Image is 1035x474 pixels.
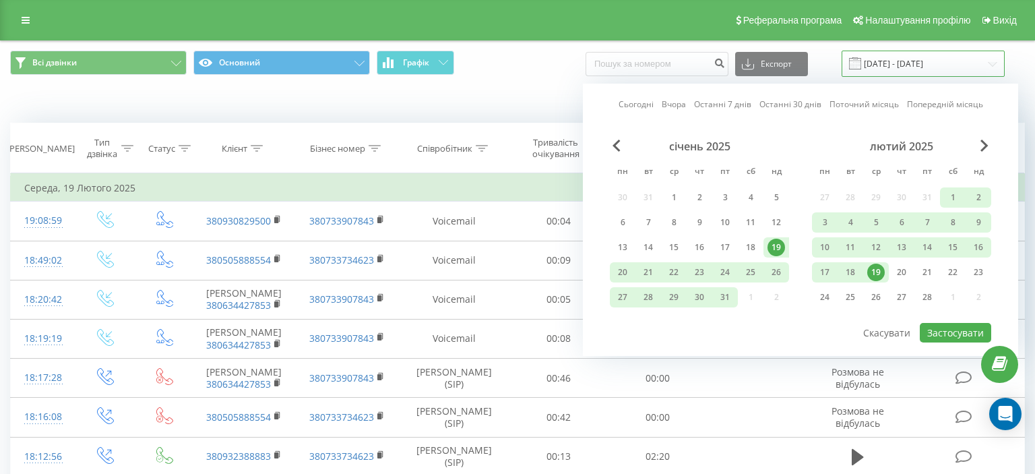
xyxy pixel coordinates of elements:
td: Voicemail [398,319,509,358]
div: 18 [842,264,859,281]
a: 380733734623 [309,254,374,266]
div: пн 3 лют 2025 р. [812,212,838,233]
div: 23 [691,264,708,281]
div: 28 [918,289,936,306]
td: 00:00 [608,398,708,437]
div: 8 [665,214,683,231]
div: пт 10 січ 2025 р. [712,212,738,233]
div: нд 2 лют 2025 р. [966,187,991,208]
span: Розмова не відбулась [832,405,884,429]
div: 17 [816,264,834,281]
a: 380634427853 [206,378,271,390]
div: 18:49:02 [24,247,61,274]
div: 10 [816,239,834,256]
div: 21 [639,264,657,281]
div: 2 [970,189,987,206]
button: Графік [377,51,454,75]
span: Всі дзвінки [32,57,77,68]
div: 13 [614,239,631,256]
td: [PERSON_NAME] [193,359,296,398]
div: 18:16:08 [24,404,61,430]
div: Співробітник [417,143,472,154]
div: ср 15 січ 2025 р. [661,237,687,258]
div: чт 16 січ 2025 р. [687,237,712,258]
button: Застосувати [920,323,991,343]
a: 380733907843 [309,293,374,305]
div: пн 13 січ 2025 р. [610,237,635,258]
div: пт 3 січ 2025 р. [712,187,738,208]
div: 18:20:42 [24,287,61,313]
div: 6 [614,214,631,231]
span: Вихід [993,15,1017,26]
div: 26 [867,289,885,306]
div: чт 23 січ 2025 р. [687,262,712,283]
div: 4 [742,189,759,206]
div: чт 9 січ 2025 р. [687,212,712,233]
div: пт 14 лют 2025 р. [914,237,940,258]
div: 27 [893,289,910,306]
abbr: понеділок [815,162,835,183]
div: 25 [842,289,859,306]
a: 380733734623 [309,411,374,423]
td: Середа, 19 Лютого 2025 [11,175,1025,202]
div: 14 [639,239,657,256]
div: пт 28 лют 2025 р. [914,287,940,307]
div: сб 1 лют 2025 р. [940,187,966,208]
div: 20 [614,264,631,281]
div: 31 [716,289,734,306]
div: Open Intercom Messenger [989,398,1022,430]
div: ср 22 січ 2025 р. [661,262,687,283]
td: 00:04 [509,202,608,241]
div: Статус [148,143,175,154]
div: 6 [893,214,910,231]
abbr: неділя [968,162,989,183]
div: пн 6 січ 2025 р. [610,212,635,233]
td: 00:09 [509,241,608,280]
div: 27 [614,289,631,306]
div: 9 [691,214,708,231]
div: 5 [867,214,885,231]
div: нд 9 лют 2025 р. [966,212,991,233]
div: чт 13 лют 2025 р. [889,237,914,258]
td: [PERSON_NAME] [193,280,296,319]
div: вт 7 січ 2025 р. [635,212,661,233]
td: Voicemail [398,241,509,280]
div: нд 23 лют 2025 р. [966,262,991,283]
div: пн 10 лют 2025 р. [812,237,838,258]
input: Пошук за номером [586,52,728,76]
div: 3 [716,189,734,206]
abbr: субота [943,162,963,183]
td: 00:05 [509,280,608,319]
div: 12 [867,239,885,256]
span: Налаштування профілю [865,15,970,26]
div: 20 [893,264,910,281]
div: 19:08:59 [24,208,61,234]
div: 24 [816,289,834,306]
div: 30 [691,289,708,306]
span: Previous Month [613,140,621,152]
div: вт 11 лют 2025 р. [838,237,863,258]
td: [PERSON_NAME] (SIP) [398,359,509,398]
abbr: середа [866,162,886,183]
div: 1 [665,189,683,206]
div: 17 [716,239,734,256]
div: 9 [970,214,987,231]
div: Клієнт [222,143,247,154]
abbr: п’ятниця [715,162,735,183]
abbr: четвер [891,162,912,183]
div: 11 [742,214,759,231]
div: 19 [767,239,785,256]
div: нд 16 лют 2025 р. [966,237,991,258]
div: пн 20 січ 2025 р. [610,262,635,283]
a: Останні 7 днів [694,98,751,111]
div: 2 [691,189,708,206]
div: сб 8 лют 2025 р. [940,212,966,233]
abbr: середа [664,162,684,183]
div: пн 27 січ 2025 р. [610,287,635,307]
div: сб 18 січ 2025 р. [738,237,763,258]
div: 7 [918,214,936,231]
abbr: четвер [689,162,710,183]
a: Сьогодні [619,98,654,111]
div: сб 25 січ 2025 р. [738,262,763,283]
span: Next Month [980,140,989,152]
